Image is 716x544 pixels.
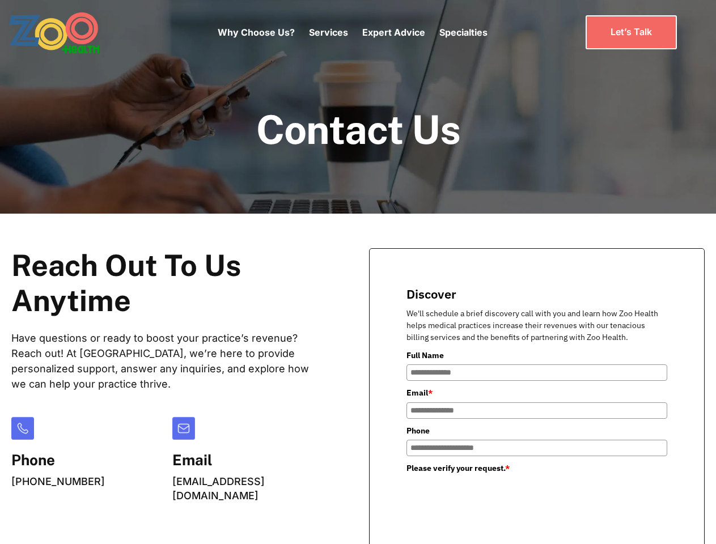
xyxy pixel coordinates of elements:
[406,462,667,474] label: Please verify your request.
[309,25,348,39] p: Services
[586,15,677,49] a: Let’s Talk
[256,108,460,151] h1: Contact Us
[11,451,105,469] h5: Phone
[406,424,667,437] label: Phone
[11,330,324,392] p: Have questions or ready to boost your practice’s revenue? Reach out! At [GEOGRAPHIC_DATA], we’re ...
[218,27,295,38] a: Why Choose Us?
[406,308,667,343] p: We'll schedule a brief discovery call with you and learn how Zoo Health helps medical practices i...
[439,8,488,56] div: Specialties
[11,475,105,487] a: [PHONE_NUMBER]
[406,349,667,362] label: Full Name
[172,475,265,501] a: [EMAIL_ADDRESS][DOMAIN_NAME]
[439,27,488,38] a: Specialties
[172,451,324,469] h5: Email
[9,11,130,54] a: home
[362,27,425,38] a: Expert Advice
[309,8,348,56] div: Services
[406,286,667,302] title: Discover
[11,248,324,319] h2: Reach Out To Us Anytime
[406,386,667,399] label: Email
